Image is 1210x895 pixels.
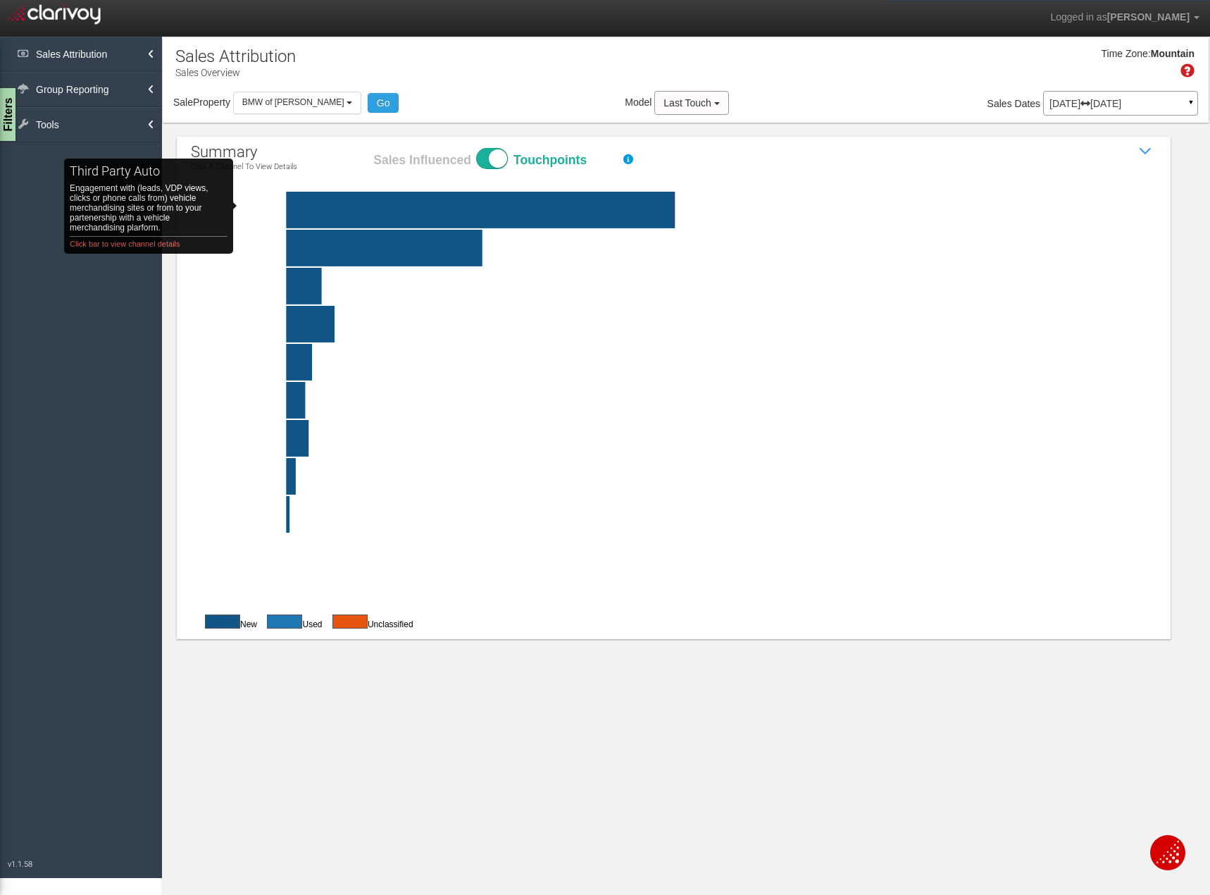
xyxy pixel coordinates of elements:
div: Time Zone: [1097,47,1151,61]
rect: website tools|61|76|0 [225,230,1190,266]
i: Show / Hide Sales Attribution Chart [1135,141,1156,162]
button: Last Touch [654,91,728,115]
a: Logged in as[PERSON_NAME] [1040,1,1210,35]
button: Used [332,615,368,629]
label: Sales Influenced [373,152,471,169]
p: Sales Overview [175,61,296,80]
rect: email|7|2|0 [225,420,1190,457]
h2: third party auto [70,162,160,180]
p: Click a channel to view details [191,163,297,171]
span: BMW of [PERSON_NAME] [242,97,344,107]
span: [PERSON_NAME] [1107,11,1190,23]
button: New [205,615,240,629]
span: Sale [173,97,193,108]
span: Logged in as [1050,11,1106,23]
span: Dates [1015,98,1041,109]
rect: paid search|11|8|0 [225,268,1190,304]
button: Used [267,615,302,629]
rect: tier one|15|3|0 [225,306,1190,342]
label: Touchpoints [513,152,612,169]
p: [DATE] [DATE] [1049,99,1192,109]
span: summary [191,143,257,161]
rect: third party auto|121|118|0 [225,192,1190,228]
rect: direct|6|5|0 [225,382,1190,419]
div: New [198,614,257,631]
rect: organic search|8|9|0 [225,344,1190,381]
rect: social|3|0|0 [225,458,1190,495]
div: Used [260,614,322,631]
button: BMW of [PERSON_NAME] [233,92,361,113]
span: Last Touch [663,97,711,109]
span: Sales [987,98,1012,109]
rect: text|0|1|0 [225,534,1190,571]
div: Mountain [1151,47,1195,61]
a: ▼ [1185,94,1197,117]
rect: equity mining|1|1|0 [225,496,1190,533]
h1: Sales Attribution [175,47,296,66]
td: Click bar to view channel details [70,236,216,251]
button: Go [368,93,399,113]
div: Unclassified [325,614,413,631]
span: Engagement with (leads, VDP views, clicks or phone calls from) vehicle merchandising sites or fro... [70,183,211,233]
